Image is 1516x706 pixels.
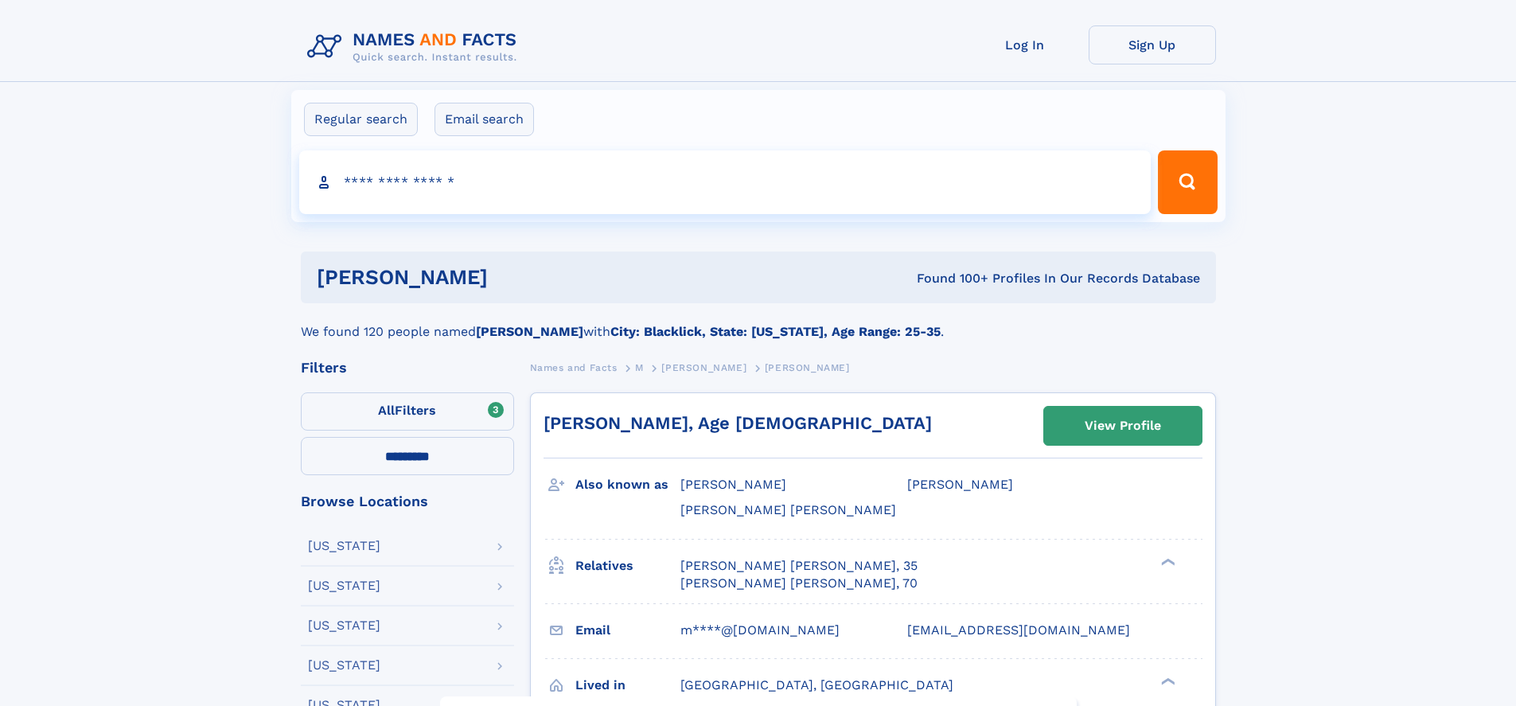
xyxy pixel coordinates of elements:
div: We found 120 people named with . [301,303,1216,341]
div: Found 100+ Profiles In Our Records Database [702,270,1200,287]
h3: Relatives [575,552,680,579]
label: Filters [301,392,514,431]
a: M [635,357,644,377]
a: Sign Up [1089,25,1216,64]
h3: Email [575,617,680,644]
div: ❯ [1157,556,1176,567]
span: [GEOGRAPHIC_DATA], [GEOGRAPHIC_DATA] [680,677,953,692]
a: [PERSON_NAME] [PERSON_NAME], 70 [680,575,918,592]
label: Email search [435,103,534,136]
button: Search Button [1158,150,1217,214]
span: [PERSON_NAME] [661,362,746,373]
b: [PERSON_NAME] [476,324,583,339]
a: [PERSON_NAME] [661,357,746,377]
a: [PERSON_NAME] [PERSON_NAME], 35 [680,557,918,575]
span: [EMAIL_ADDRESS][DOMAIN_NAME] [907,622,1130,638]
div: [US_STATE] [308,619,380,632]
h3: Lived in [575,672,680,699]
a: Names and Facts [530,357,618,377]
span: All [378,403,395,418]
a: View Profile [1044,407,1202,445]
input: search input [299,150,1152,214]
span: [PERSON_NAME] [907,477,1013,492]
label: Regular search [304,103,418,136]
a: Log In [961,25,1089,64]
div: ❯ [1157,676,1176,686]
a: [PERSON_NAME], Age [DEMOGRAPHIC_DATA] [544,413,932,433]
img: Logo Names and Facts [301,25,530,68]
b: City: Blacklick, State: [US_STATE], Age Range: 25-35 [610,324,941,339]
div: [US_STATE] [308,540,380,552]
span: M [635,362,644,373]
span: [PERSON_NAME] [765,362,850,373]
span: [PERSON_NAME] [680,477,786,492]
div: Browse Locations [301,494,514,509]
div: [US_STATE] [308,659,380,672]
h3: Also known as [575,471,680,498]
h1: [PERSON_NAME] [317,267,703,287]
span: [PERSON_NAME] [PERSON_NAME] [680,502,896,517]
div: View Profile [1085,408,1161,444]
div: [US_STATE] [308,579,380,592]
div: Filters [301,361,514,375]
